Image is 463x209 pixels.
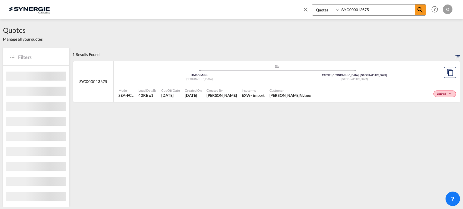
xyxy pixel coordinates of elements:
md-icon: icon-magnify [417,6,424,14]
div: Change Status Here [433,91,456,97]
span: CATOR [GEOGRAPHIC_DATA], [GEOGRAPHIC_DATA] [322,73,387,77]
span: Customer [269,88,311,93]
span: Expired [437,92,447,96]
div: EXW [242,93,251,98]
span: icon-close [302,4,312,19]
span: Mode [118,88,134,93]
span: 31 Jul 2025 [185,93,202,98]
span: Cut Off Date [161,88,180,93]
span: [GEOGRAPHIC_DATA] [186,77,213,81]
span: Created By [206,88,237,93]
span: icon-magnify [415,5,426,15]
div: 1 Results Found [72,48,99,61]
div: EXW import [242,93,265,98]
md-icon: icon-chevron-down [447,92,455,96]
span: Manage all your quotes [3,36,43,42]
span: 31 Jul 2025 [161,93,180,98]
span: Quotes [3,25,43,35]
span: Help [430,4,440,14]
span: ITMZO Melzo [191,73,207,77]
md-icon: assets/icons/custom/ship-fill.svg [273,65,281,68]
span: 40RE x 1 [138,93,156,98]
div: O [443,5,452,14]
span: Incoterms [242,88,265,93]
span: | [331,73,332,77]
span: Riviana [300,94,310,97]
span: | [200,73,200,77]
span: Mohammed Zrafi Riviana [269,93,311,98]
span: Load Details [138,88,156,93]
img: 1f56c880d42311ef80fc7dca854c8e59.png [9,3,50,16]
div: Sort by: Created On [455,48,460,61]
span: SYC000013675 [79,79,108,84]
div: Help [430,4,443,15]
span: Filters [18,54,63,60]
span: Rosa Ho [206,93,237,98]
div: SYC000013675 assets/icons/custom/ship-fill.svgassets/icons/custom/roll-o-plane.svgOriginMelzo Ita... [73,61,460,102]
md-icon: assets/icons/custom/copyQuote.svg [446,69,454,76]
span: Created On [185,88,202,93]
span: SEA-FCL [118,93,134,98]
md-icon: icon-close [302,6,309,13]
input: Enter Quotation Number [340,5,415,15]
div: - import [250,93,264,98]
span: [GEOGRAPHIC_DATA] [341,77,368,81]
button: Copy Quote [444,67,456,78]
